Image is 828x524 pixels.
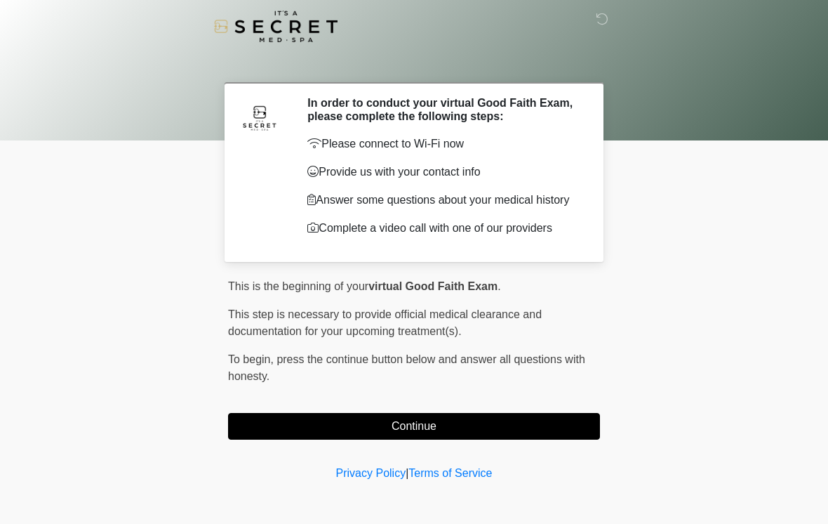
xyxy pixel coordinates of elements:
[307,192,579,209] p: Answer some questions about your medical history
[307,136,579,152] p: Please connect to Wi-Fi now
[307,96,579,123] h2: In order to conduct your virtual Good Faith Exam, please complete the following steps:
[239,96,281,138] img: Agent Avatar
[228,280,368,292] span: This is the beginning of your
[228,353,276,365] span: To begin,
[498,280,500,292] span: .
[406,467,408,479] a: |
[214,11,338,42] img: It's A Secret Med Spa Logo
[228,353,585,382] span: press the continue button below and answer all questions with honesty.
[228,308,542,337] span: This step is necessary to provide official medical clearance and documentation for your upcoming ...
[218,51,610,77] h1: ‎ ‎
[228,413,600,440] button: Continue
[336,467,406,479] a: Privacy Policy
[307,220,579,237] p: Complete a video call with one of our providers
[408,467,492,479] a: Terms of Service
[307,164,579,181] p: Provide us with your contact info
[368,280,498,292] strong: virtual Good Faith Exam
